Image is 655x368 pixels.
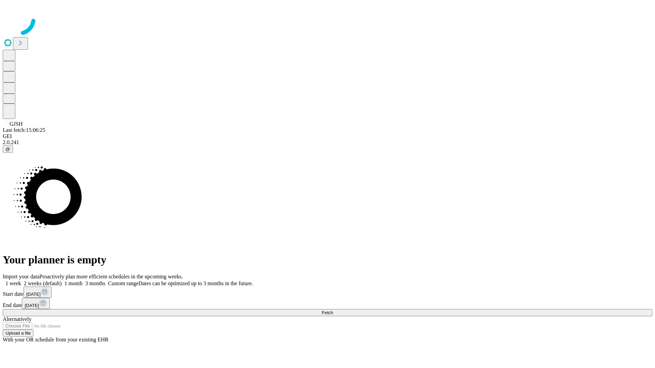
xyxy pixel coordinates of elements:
[3,127,45,133] span: Last fetch: 15:06:25
[139,280,253,286] span: Dates can be optimized up to 3 months in the future.
[25,303,39,308] span: [DATE]
[3,329,33,337] button: Upload a file
[108,280,139,286] span: Custom range
[3,139,652,145] div: 2.0.241
[322,310,333,315] span: Fetch
[3,309,652,316] button: Fetch
[26,292,41,297] span: [DATE]
[85,280,105,286] span: 3 months
[5,147,10,152] span: @
[40,274,183,279] span: Proactively plan more efficient schedules in the upcoming weeks.
[10,121,23,127] span: GJSH
[3,298,652,309] div: End date
[24,287,52,298] button: [DATE]
[3,274,40,279] span: Import your data
[3,254,652,266] h1: Your planner is empty
[5,280,21,286] span: 1 week
[3,287,652,298] div: Start date
[24,280,62,286] span: 2 weeks (default)
[3,133,652,139] div: GEI
[3,145,13,153] button: @
[3,337,108,342] span: With your OR schedule from your existing EHR
[64,280,83,286] span: 1 month
[3,316,31,322] span: Alternatively
[22,298,50,309] button: [DATE]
